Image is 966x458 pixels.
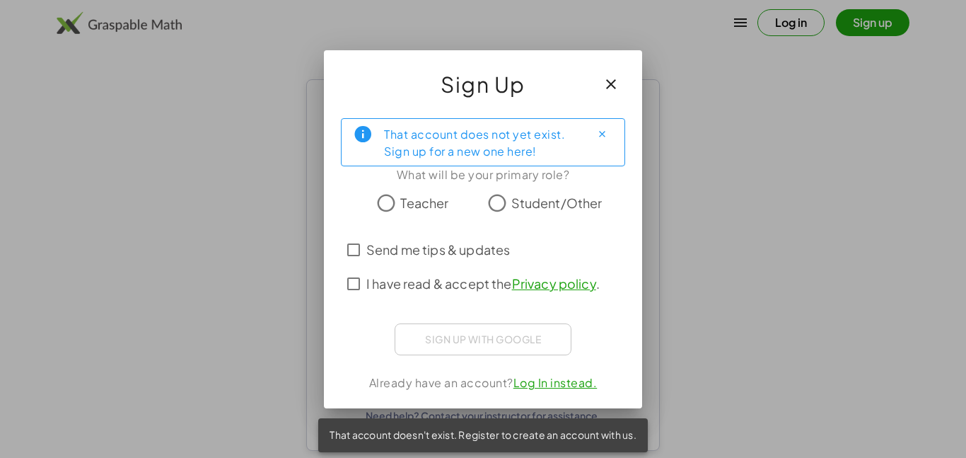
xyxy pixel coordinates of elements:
div: What will be your primary role? [341,166,625,183]
a: Log In instead. [513,375,598,390]
span: I have read & accept the . [366,274,600,293]
span: Send me tips & updates [366,240,510,259]
div: That account does not yet exist. Sign up for a new one here! [384,125,579,160]
span: Teacher [400,193,448,212]
span: Sign Up [441,67,525,101]
div: That account doesn't exist. Register to create an account with us. [318,418,648,452]
button: Close [590,123,613,146]
span: Student/Other [511,193,603,212]
a: Privacy policy [512,275,596,292]
div: Already have an account? [341,374,625,391]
